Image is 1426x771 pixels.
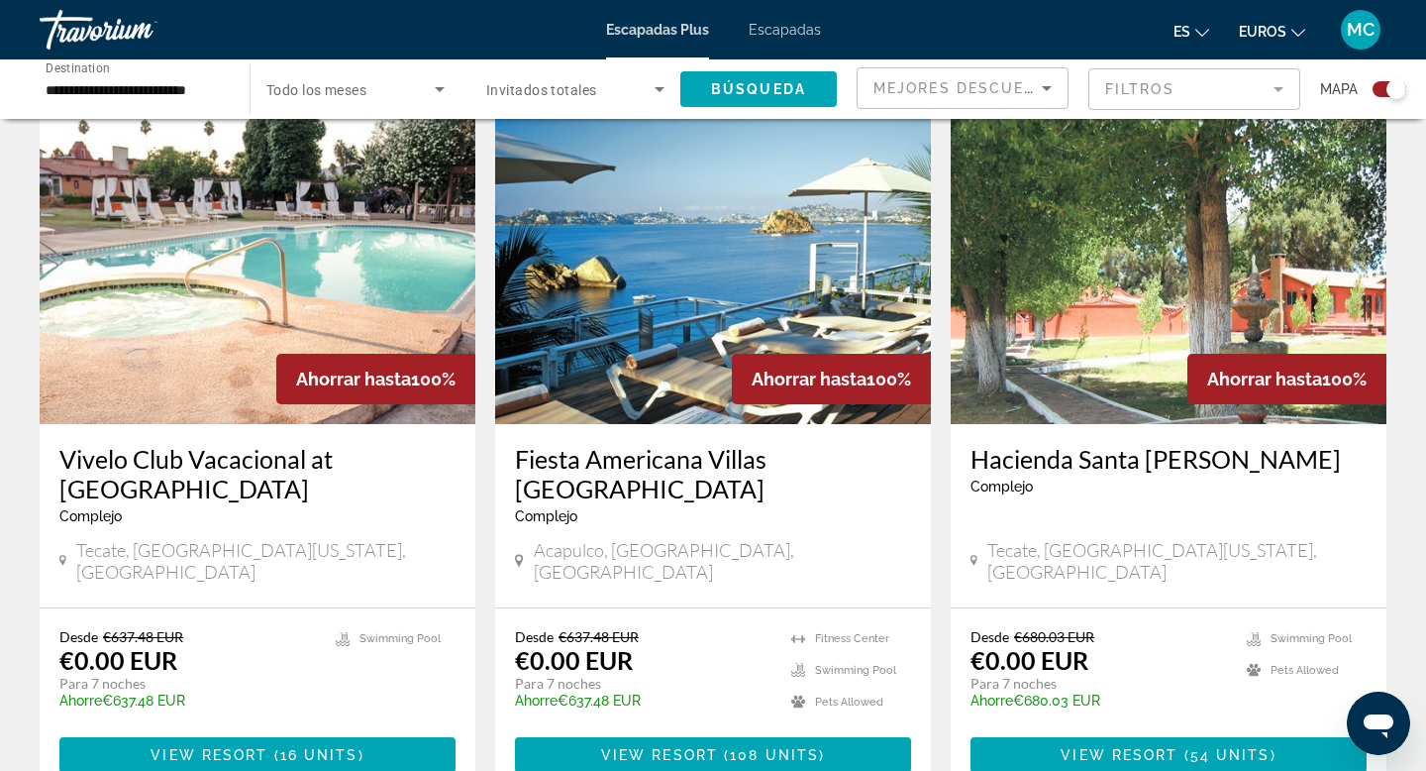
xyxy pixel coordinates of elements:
[970,628,1009,645] span: Desde
[730,747,819,763] span: 108 units
[1177,747,1275,763] span: ( )
[970,675,1227,693] p: Para 7 noches
[559,628,639,645] span: €637.48 EUR
[495,107,931,424] img: 6794E01L.jpg
[815,696,883,709] span: Pets Allowed
[1239,24,1286,40] font: euros
[970,693,1227,709] p: €680.03 EUR
[1271,632,1352,645] span: Swimming Pool
[1207,369,1322,389] span: Ahorrar hasta
[515,444,911,503] a: Fiesta Americana Villas [GEOGRAPHIC_DATA]
[1347,19,1375,40] font: MC
[970,444,1367,474] a: Hacienda Santa [PERSON_NAME]
[59,444,456,503] a: Vivelo Club Vacacional at [GEOGRAPHIC_DATA]
[76,539,456,583] span: Tecate, [GEOGRAPHIC_DATA][US_STATE], [GEOGRAPHIC_DATA]
[732,354,931,404] div: 100%
[515,693,771,709] p: €637.48 EUR
[1271,664,1339,677] span: Pets Allowed
[515,628,554,645] span: Desde
[951,107,1386,424] img: 5405E01L.jpg
[601,747,718,763] span: View Resort
[40,107,475,424] img: D845O01L.jpg
[276,354,475,404] div: 100%
[718,747,825,763] span: ( )
[1335,9,1386,51] button: Menú de usuario
[59,675,316,693] p: Para 7 noches
[103,628,183,645] span: €637.48 EUR
[267,747,363,763] span: ( )
[1190,747,1271,763] span: 54 units
[486,82,596,98] span: Invitados totales
[680,71,837,107] button: Búsqueda
[59,693,316,709] p: €637.48 EUR
[280,747,358,763] span: 16 units
[59,628,98,645] span: Desde
[40,4,238,55] a: Travorium
[266,82,366,98] span: Todo los meses
[873,80,1071,96] span: Mejores descuentos
[1173,24,1190,40] font: es
[873,76,1052,100] mat-select: Sort by
[1347,692,1410,755] iframe: Botón para iniciar la ventana de mensajería
[151,747,267,763] span: View Resort
[606,22,709,38] a: Escapadas Plus
[1173,17,1209,46] button: Cambiar idioma
[59,508,122,524] span: Complejo
[970,479,1033,495] span: Complejo
[815,664,896,677] span: Swimming Pool
[711,81,806,97] span: Búsqueda
[987,539,1367,583] span: Tecate, [GEOGRAPHIC_DATA][US_STATE], [GEOGRAPHIC_DATA]
[296,369,411,389] span: Ahorrar hasta
[359,632,441,645] span: Swimming Pool
[1061,747,1177,763] span: View Resort
[749,22,821,38] a: Escapadas
[515,675,771,693] p: Para 7 noches
[1014,628,1094,645] span: €680.03 EUR
[59,645,177,675] p: €0.00 EUR
[1187,354,1386,404] div: 100%
[970,645,1088,675] p: €0.00 EUR
[515,693,558,709] span: Ahorre
[534,539,911,583] span: Acapulco, [GEOGRAPHIC_DATA], [GEOGRAPHIC_DATA]
[46,60,110,74] span: Destination
[970,693,1013,709] span: Ahorre
[1239,17,1305,46] button: Cambiar moneda
[752,369,866,389] span: Ahorrar hasta
[1088,67,1300,111] button: Filter
[515,645,633,675] p: €0.00 EUR
[815,632,889,645] span: Fitness Center
[1320,75,1358,103] span: Mapa
[515,508,577,524] span: Complejo
[59,693,102,709] span: Ahorre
